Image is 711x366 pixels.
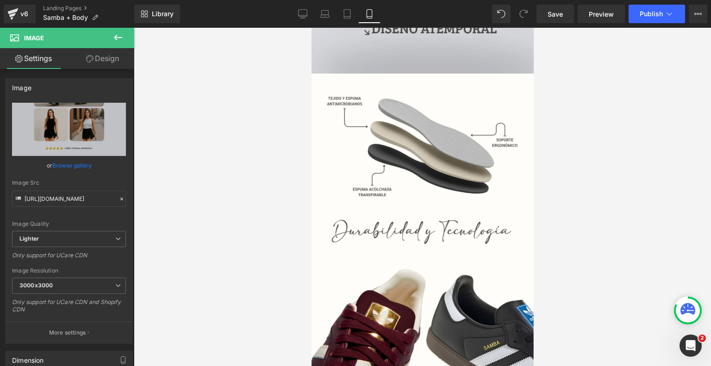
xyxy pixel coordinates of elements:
[578,5,625,23] a: Preview
[514,5,533,23] button: Redo
[43,5,134,12] a: Landing Pages
[52,157,92,174] a: Browse gallery
[640,10,663,18] span: Publish
[699,335,706,342] span: 2
[680,335,702,357] iframe: Intercom live chat
[689,5,707,23] button: More
[19,282,53,289] b: 3000x3000
[492,5,511,23] button: Undo
[314,5,336,23] a: Laptop
[19,235,39,242] b: Lighter
[12,161,126,170] div: or
[12,298,126,319] div: Only support for UCare CDN and Shopify CDN
[12,79,31,92] div: Image
[24,34,44,42] span: Image
[19,8,30,20] div: v6
[12,180,126,186] div: Image Src
[12,351,44,364] div: Dimension
[49,329,86,337] p: More settings
[358,5,380,23] a: Mobile
[12,267,126,274] div: Image Resolution
[292,5,314,23] a: Desktop
[629,5,685,23] button: Publish
[548,9,563,19] span: Save
[69,48,136,69] a: Design
[6,322,132,343] button: More settings
[43,14,88,21] span: Samba + Body
[12,252,126,265] div: Only support for UCare CDN
[134,5,180,23] a: New Library
[4,5,36,23] a: v6
[152,10,174,18] span: Library
[12,221,126,227] div: Image Quality
[336,5,358,23] a: Tablet
[589,9,614,19] span: Preview
[12,191,126,207] input: Link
